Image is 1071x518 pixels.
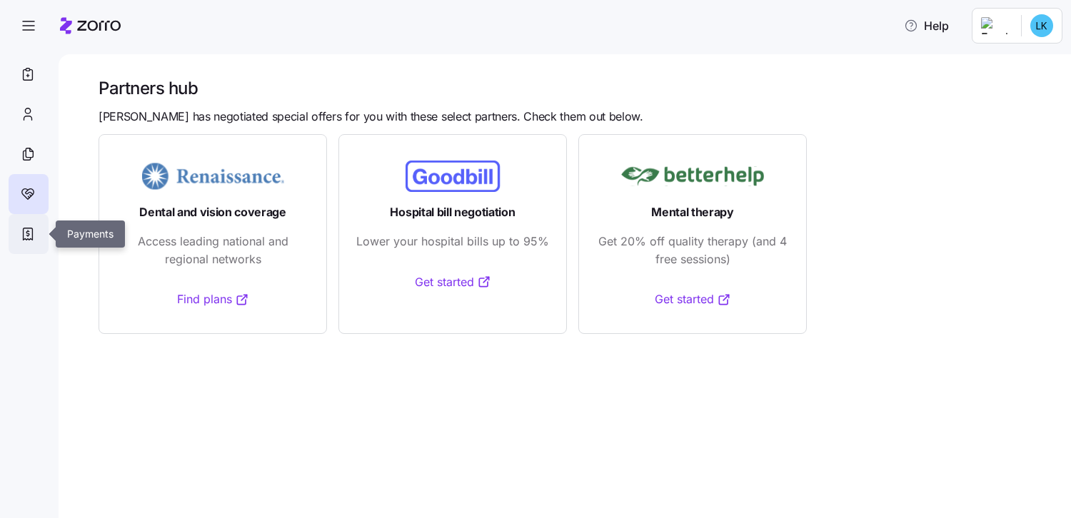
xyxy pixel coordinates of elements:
[177,290,249,308] a: Find plans
[139,203,286,221] span: Dental and vision coverage
[596,233,789,268] span: Get 20% off quality therapy (and 4 free sessions)
[981,17,1010,34] img: Employer logo
[651,203,734,221] span: Mental therapy
[1030,14,1053,37] img: 44778e0a6f57f8d4f2419b4aa8ec39cf
[892,11,960,40] button: Help
[99,108,643,126] span: [PERSON_NAME] has negotiated special offers for you with these select partners. Check them out be...
[904,17,949,34] span: Help
[390,203,515,221] span: Hospital bill negotiation
[655,290,731,308] a: Get started
[415,273,491,291] a: Get started
[116,233,309,268] span: Access leading national and regional networks
[99,77,1051,99] h1: Partners hub
[356,233,549,250] span: Lower your hospital bills up to 95%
